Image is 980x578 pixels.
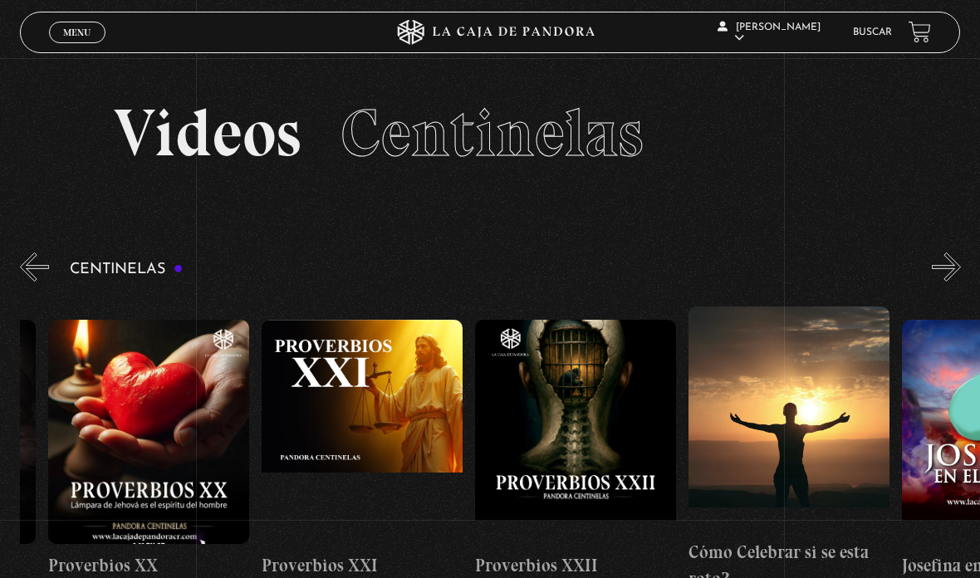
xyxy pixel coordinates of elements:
[853,27,892,37] a: Buscar
[70,262,184,277] h3: Centinelas
[718,22,821,43] span: [PERSON_NAME]
[58,42,97,53] span: Cerrar
[909,21,931,43] a: View your shopping cart
[341,93,644,173] span: Centinelas
[63,27,91,37] span: Menu
[114,100,866,166] h2: Videos
[20,252,49,282] button: Previous
[932,252,961,282] button: Next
